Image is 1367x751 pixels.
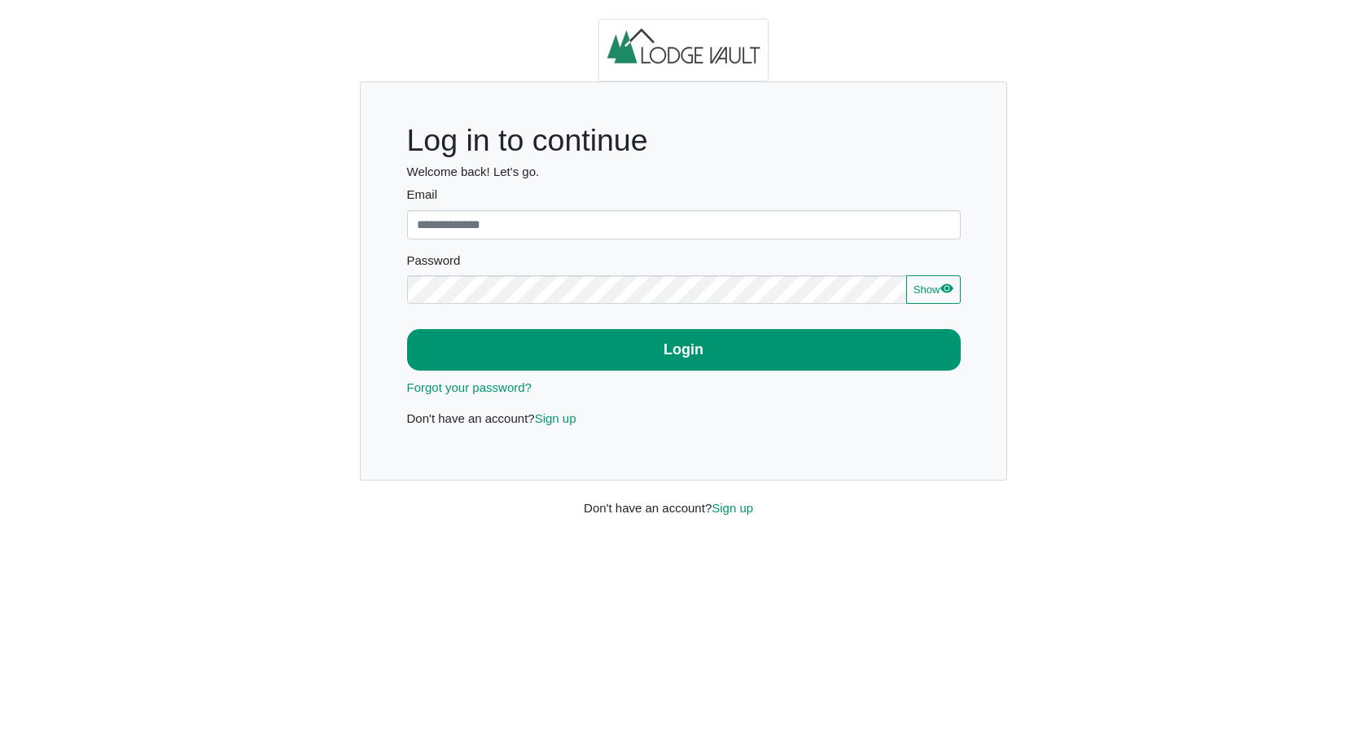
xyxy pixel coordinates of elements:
[407,165,961,179] h6: Welcome back! Let's go.
[535,411,576,425] a: Sign up
[407,186,961,204] label: Email
[598,19,769,82] img: logo.2b93711c.jpg
[407,122,961,159] h1: Log in to continue
[572,481,795,517] div: Don't have an account?
[906,275,960,305] button: Showeye fill
[407,380,532,394] a: Forgot your password?
[407,252,961,275] legend: Password
[664,341,703,358] b: Login
[940,282,953,295] svg: eye fill
[407,329,961,371] button: Login
[407,410,961,428] p: Don't have an account?
[712,501,753,515] a: Sign up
